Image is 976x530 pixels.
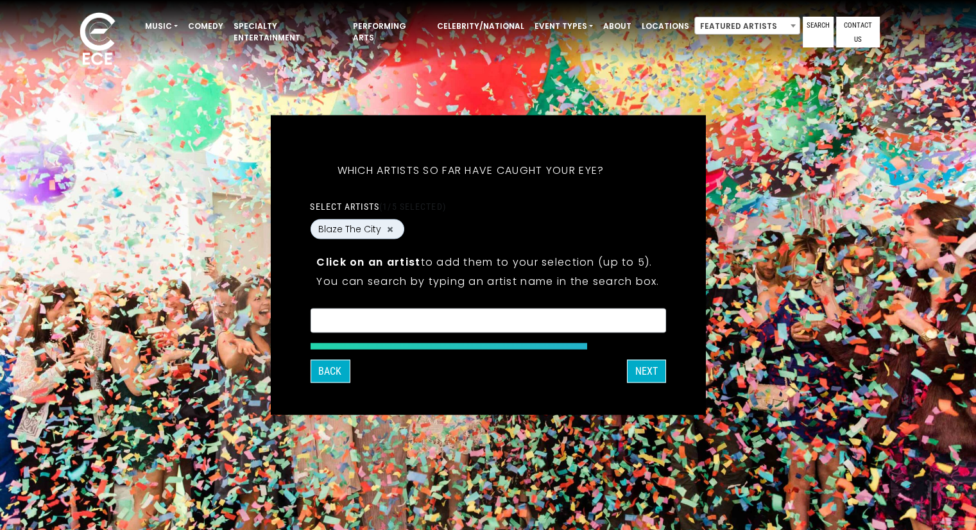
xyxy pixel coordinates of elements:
button: Next [627,360,666,383]
textarea: Search [318,317,657,329]
button: Back [310,360,350,383]
span: Blaze The City [318,223,381,236]
a: Comedy [183,15,228,37]
p: You can search by typing an artist name in the search box. [316,273,659,289]
span: Featured Artists [695,17,800,35]
h5: Which artists so far have caught your eye? [310,148,631,194]
a: Event Types [529,15,598,37]
a: Search [803,17,834,47]
span: (1/5 selected) [379,201,446,212]
a: Celebrity/National [432,15,529,37]
a: Locations [637,15,694,37]
img: ece_new_logo_whitev2-1.png [65,9,130,71]
a: Contact Us [836,17,880,47]
label: Select artists [310,201,445,212]
strong: Click on an artist [316,255,420,269]
a: Performing Arts [348,15,432,49]
a: About [598,15,637,37]
a: Specialty Entertainment [228,15,348,49]
span: Featured Artists [694,17,800,35]
a: Music [140,15,183,37]
button: Remove Blaze The City [385,223,395,235]
p: to add them to your selection (up to 5). [316,254,659,270]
